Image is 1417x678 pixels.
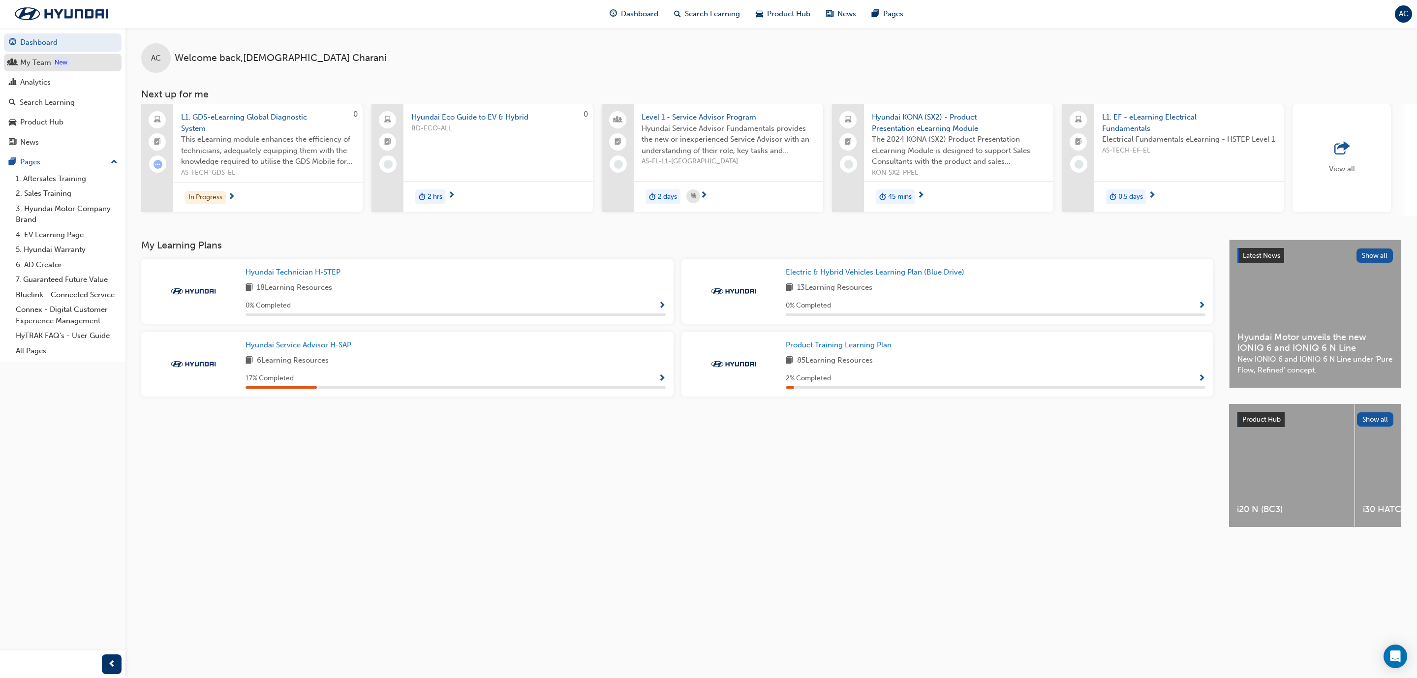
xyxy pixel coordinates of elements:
a: 6. AD Creator [12,257,122,273]
a: car-iconProduct Hub [748,4,818,24]
span: Welcome back , [DEMOGRAPHIC_DATA] Charani [175,53,387,64]
span: laptop-icon [1075,114,1082,126]
span: i20 N (BC3) [1237,504,1347,515]
span: 0 % Completed [786,300,831,311]
span: prev-icon [108,658,116,671]
span: learningRecordVerb_NONE-icon [844,160,853,169]
a: 4. EV Learning Page [12,227,122,243]
span: book-icon [786,282,793,294]
div: In Progress [185,191,226,204]
img: Trak [707,359,761,369]
span: learningRecordVerb_NONE-icon [614,160,623,169]
a: 7. Guaranteed Future Value [12,272,122,287]
span: Electrical Fundamentals eLearning - HSTEP Level 1 [1102,134,1276,145]
button: Show Progress [1198,372,1205,385]
span: people-icon [9,59,16,67]
span: 0 [353,110,358,119]
a: News [4,133,122,152]
a: Analytics [4,73,122,92]
a: 3. Hyundai Motor Company Brand [12,201,122,227]
span: up-icon [111,156,118,169]
span: guage-icon [610,8,617,20]
a: news-iconNews [818,4,864,24]
a: 0Hyundai Eco Guide to EV & HybridBD-ECO-ALLduration-icon2 hrs [371,104,593,212]
span: next-icon [448,191,455,200]
span: News [837,8,856,20]
span: Show Progress [1198,302,1205,310]
span: 17 % Completed [246,373,294,384]
button: DashboardMy TeamAnalyticsSearch LearningProduct HubNews [4,31,122,153]
span: Hyundai Service Advisor Fundamentals provides the new or inexperienced Service Advisor with an un... [642,123,815,156]
span: Product Hub [1242,415,1281,424]
a: Hyundai Technician H-STEP [246,267,344,278]
span: Latest News [1243,251,1280,260]
span: laptop-icon [845,114,852,126]
span: 2 % Completed [786,373,831,384]
a: i20 N (BC3) [1229,404,1355,527]
span: booktick-icon [615,136,621,149]
img: Trak [166,359,220,369]
span: Hyundai KONA (SX2) - Product Presentation eLearning Module [872,112,1046,134]
span: outbound-icon [1334,142,1349,155]
span: booktick-icon [154,136,161,149]
span: search-icon [674,8,681,20]
div: Pages [20,156,40,168]
span: car-icon [756,8,763,20]
span: Show Progress [658,374,666,383]
button: Show Progress [658,300,666,312]
span: View all [1329,164,1355,173]
span: 0 % Completed [246,300,291,311]
span: L1. EF - eLearning Electrical Fundamentals [1102,112,1276,134]
span: 18 Learning Resources [257,282,332,294]
span: This eLearning module enhances the efficiency of technicians, adequately equipping them with the ... [181,134,355,167]
span: Dashboard [621,8,658,20]
span: Product Hub [767,8,810,20]
span: 0.5 days [1118,191,1143,203]
a: Bluelink - Connected Service [12,287,122,303]
span: calendar-icon [691,190,696,203]
div: My Team [20,57,51,68]
div: Open Intercom Messenger [1384,645,1407,668]
span: BD-ECO-ALL [411,123,585,134]
span: next-icon [228,193,235,202]
a: Product Hub [4,113,122,131]
a: Latest NewsShow allHyundai Motor unveils the new IONIQ 6 and IONIQ 6 N LineNew IONIQ 6 and IONIQ ... [1229,240,1401,388]
span: 85 Learning Resources [797,355,873,367]
span: New IONIQ 6 and IONIQ 6 N Line under ‘Pure Flow, Refined’ concept. [1237,354,1393,376]
span: learningRecordVerb_NONE-icon [384,160,393,169]
img: Trak [166,286,220,296]
a: My Team [4,54,122,72]
h3: My Learning Plans [141,240,1213,251]
span: Hyundai Service Advisor H-SAP [246,340,351,349]
span: L1. GDS-eLearning Global Diagnostic System [181,112,355,134]
span: book-icon [246,282,253,294]
a: L1. EF - eLearning Electrical FundamentalsElectrical Fundamentals eLearning - HSTEP Level 1AS-TEC... [1062,104,1284,212]
div: Product Hub [20,117,63,128]
a: 2. Sales Training [12,186,122,201]
span: Level 1 - Service Advisor Program [642,112,815,123]
span: 2 days [658,191,677,203]
span: AS-FL-L1-[GEOGRAPHIC_DATA] [642,156,815,167]
a: search-iconSearch Learning [666,4,748,24]
span: book-icon [786,355,793,367]
span: news-icon [826,8,833,20]
span: duration-icon [419,190,426,203]
div: News [20,137,39,148]
span: laptop-icon [154,114,161,126]
span: Electric & Hybrid Vehicles Learning Plan (Blue Drive) [786,268,964,277]
span: Search Learning [685,8,740,20]
span: next-icon [1148,191,1156,200]
span: AS-TECH-EF-EL [1102,145,1276,156]
a: Product Training Learning Plan [786,339,895,351]
span: pages-icon [872,8,879,20]
span: learningRecordVerb_NONE-icon [1075,160,1083,169]
span: 45 mins [888,191,912,203]
a: Latest NewsShow all [1237,248,1393,264]
button: Show Progress [1198,300,1205,312]
span: 0 [584,110,588,119]
a: Search Learning [4,93,122,112]
div: Tooltip anchor [53,58,69,67]
a: Hyundai Service Advisor H-SAP [246,339,355,351]
a: 0L1. GDS-eLearning Global Diagnostic SystemThis eLearning module enhances the efficiency of techn... [141,104,363,212]
span: booktick-icon [845,136,852,149]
